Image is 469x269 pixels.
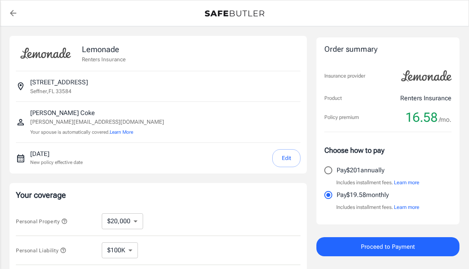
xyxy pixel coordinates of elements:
span: 16.58 [405,109,438,125]
div: Order summary [324,44,452,55]
p: Includes installment fees. [336,179,419,187]
p: Choose how to pay [324,145,452,156]
img: Lemonade [397,65,456,87]
p: New policy effective date [30,159,83,166]
p: Product [324,94,342,102]
button: Learn more [394,203,419,211]
button: Personal Liability [16,246,66,255]
span: Personal Liability [16,248,66,253]
p: Your coverage [16,189,300,201]
button: Proceed to Payment [316,237,459,256]
span: /mo. [439,114,452,125]
span: Personal Property [16,218,68,224]
p: Includes installment fees. [336,203,419,211]
p: Policy premium [324,113,359,121]
button: Edit [272,149,300,167]
p: [PERSON_NAME][EMAIL_ADDRESS][DOMAIN_NAME] [30,118,164,126]
p: Your spouse is automatically covered. [30,129,164,136]
p: Renters Insurance [82,55,126,63]
p: Pay $201 annually [337,166,384,175]
p: [PERSON_NAME] Coke [30,108,164,118]
svg: New policy start date [16,154,25,163]
p: [DATE] [30,149,83,159]
button: Learn More [110,129,133,136]
svg: Insured person [16,117,25,127]
p: Lemonade [82,43,126,55]
svg: Insured address [16,82,25,91]
button: Personal Property [16,216,68,226]
a: back to quotes [5,5,21,21]
p: Pay $19.58 monthly [337,190,389,200]
button: Learn more [394,179,419,187]
p: Insurance provider [324,72,365,80]
img: Lemonade [16,42,76,64]
p: Renters Insurance [400,94,452,103]
p: [STREET_ADDRESS] [30,78,88,87]
span: Proceed to Payment [361,242,415,252]
img: Back to quotes [205,10,264,17]
p: Seffner , FL 33584 [30,87,72,95]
